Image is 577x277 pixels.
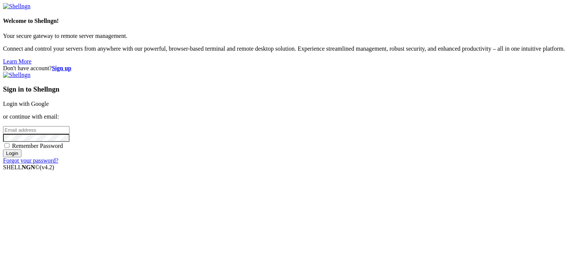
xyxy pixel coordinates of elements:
p: Your secure gateway to remote server management. [3,33,574,39]
p: Connect and control your servers from anywhere with our powerful, browser-based terminal and remo... [3,45,574,52]
input: Email address [3,126,69,134]
b: NGN [22,164,35,170]
img: Shellngn [3,72,30,78]
a: Forgot your password? [3,157,58,164]
p: or continue with email: [3,113,574,120]
img: Shellngn [3,3,30,10]
h3: Sign in to Shellngn [3,85,574,93]
input: Login [3,149,21,157]
a: Learn More [3,58,32,65]
a: Sign up [52,65,71,71]
span: Remember Password [12,143,63,149]
span: SHELL © [3,164,54,170]
span: 4.2.0 [40,164,54,170]
input: Remember Password [5,143,9,148]
a: Login with Google [3,101,49,107]
h4: Welcome to Shellngn! [3,18,574,24]
div: Don't have account? [3,65,574,72]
